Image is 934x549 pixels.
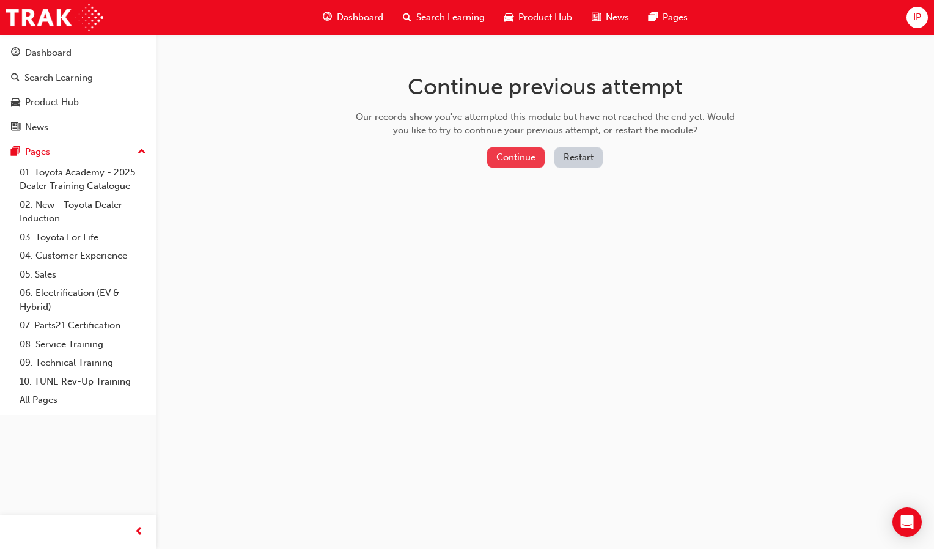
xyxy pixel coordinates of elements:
a: 05. Sales [15,265,151,284]
a: 02. New - Toyota Dealer Induction [15,196,151,228]
span: Product Hub [518,10,572,24]
a: 07. Parts21 Certification [15,316,151,335]
a: 01. Toyota Academy - 2025 Dealer Training Catalogue [15,163,151,196]
button: Pages [5,141,151,163]
span: guage-icon [323,10,332,25]
div: Our records show you've attempted this module but have not reached the end yet. Would you like to... [351,110,739,138]
div: Open Intercom Messenger [892,507,922,537]
span: search-icon [403,10,411,25]
a: 04. Customer Experience [15,246,151,265]
h1: Continue previous attempt [351,73,739,100]
span: news-icon [592,10,601,25]
a: 10. TUNE Rev-Up Training [15,372,151,391]
button: DashboardSearch LearningProduct HubNews [5,39,151,141]
span: search-icon [11,73,20,84]
div: Search Learning [24,71,93,85]
div: Dashboard [25,46,72,60]
button: Restart [554,147,603,168]
a: search-iconSearch Learning [393,5,495,30]
span: Dashboard [337,10,383,24]
span: pages-icon [11,147,20,158]
a: guage-iconDashboard [313,5,393,30]
a: All Pages [15,391,151,410]
a: News [5,116,151,139]
button: Continue [487,147,545,168]
div: Product Hub [25,95,79,109]
div: Pages [25,145,50,159]
a: 09. Technical Training [15,353,151,372]
span: guage-icon [11,48,20,59]
span: pages-icon [649,10,658,25]
span: IP [913,10,921,24]
a: 03. Toyota For Life [15,228,151,247]
span: Pages [663,10,688,24]
a: Product Hub [5,91,151,114]
a: news-iconNews [582,5,639,30]
a: Search Learning [5,67,151,89]
span: car-icon [11,97,20,108]
span: Search Learning [416,10,485,24]
a: 06. Electrification (EV & Hybrid) [15,284,151,316]
a: car-iconProduct Hub [495,5,582,30]
a: pages-iconPages [639,5,697,30]
span: prev-icon [134,525,144,540]
span: up-icon [138,144,146,160]
a: Dashboard [5,42,151,64]
a: 08. Service Training [15,335,151,354]
button: IP [906,7,928,28]
span: News [606,10,629,24]
img: Trak [6,4,103,31]
span: news-icon [11,122,20,133]
div: News [25,120,48,134]
span: car-icon [504,10,513,25]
